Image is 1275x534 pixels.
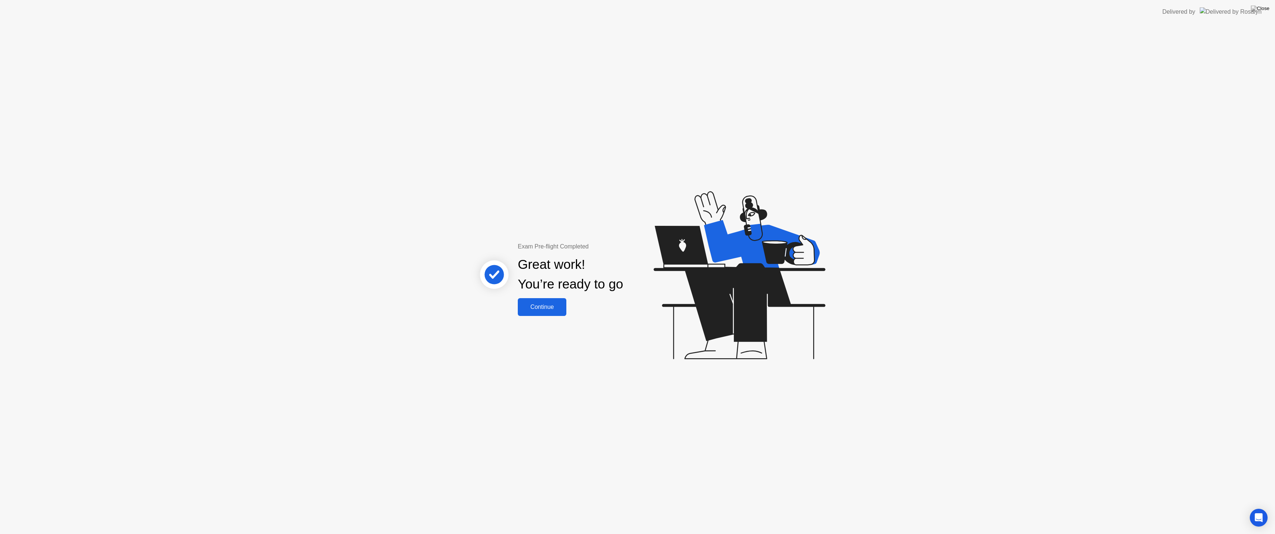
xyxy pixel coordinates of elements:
div: Continue [520,304,564,310]
button: Continue [518,298,566,316]
img: Delivered by Rosalyn [1200,7,1262,16]
div: Exam Pre-flight Completed [518,242,671,251]
img: Close [1251,6,1269,11]
div: Delivered by [1162,7,1195,16]
div: Great work! You’re ready to go [518,255,623,294]
div: Open Intercom Messenger [1250,509,1268,527]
